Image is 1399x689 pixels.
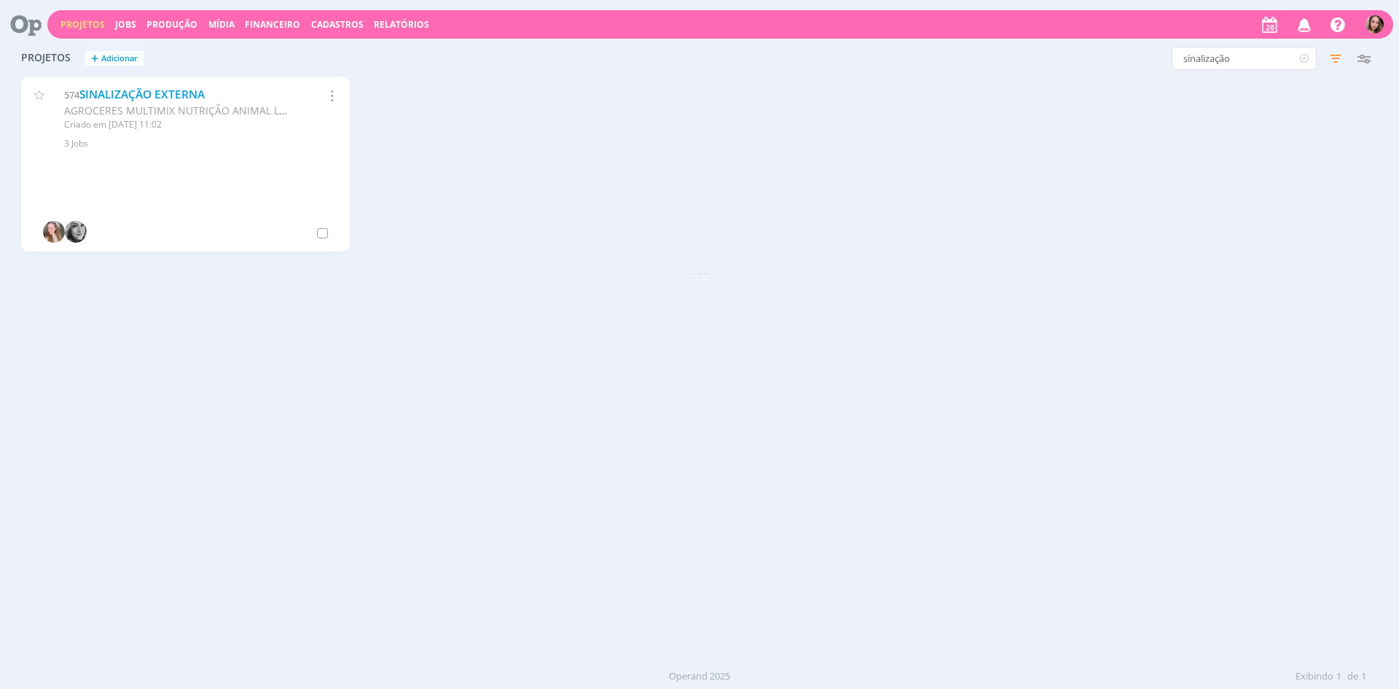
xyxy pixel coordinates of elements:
[1361,669,1366,684] span: 1
[311,18,364,31] span: Cadastros
[65,221,87,243] img: J
[21,52,71,64] span: Projetos
[56,19,109,31] button: Projetos
[111,19,141,31] button: Jobs
[43,221,65,243] img: G
[115,18,136,31] a: Jobs
[64,88,79,101] span: 574
[240,19,305,31] button: Financeiro
[245,18,300,31] a: Financeiro
[64,137,332,150] div: 3 Jobs
[60,18,105,31] a: Projetos
[1172,47,1317,70] input: Busca
[142,19,202,31] button: Produção
[1347,669,1358,684] span: de
[64,104,302,117] span: AGROCERES MULTIMIX NUTRIÇÃO ANIMAL LTDA.
[91,51,98,66] span: +
[208,18,235,31] a: Mídia
[14,265,1385,280] div: - - -
[204,19,239,31] button: Mídia
[146,18,197,31] a: Produção
[85,51,144,66] button: +Adicionar
[307,19,368,31] button: Cadastros
[101,54,138,63] span: Adicionar
[79,87,205,102] a: SINALIZAÇÃO EXTERNA
[64,118,288,131] div: Criado em [DATE] 11:02
[1365,12,1384,37] button: T
[1336,669,1341,684] span: 1
[1296,669,1333,684] span: Exibindo
[1365,15,1384,34] img: T
[374,18,429,31] a: Relatórios
[369,19,434,31] button: Relatórios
